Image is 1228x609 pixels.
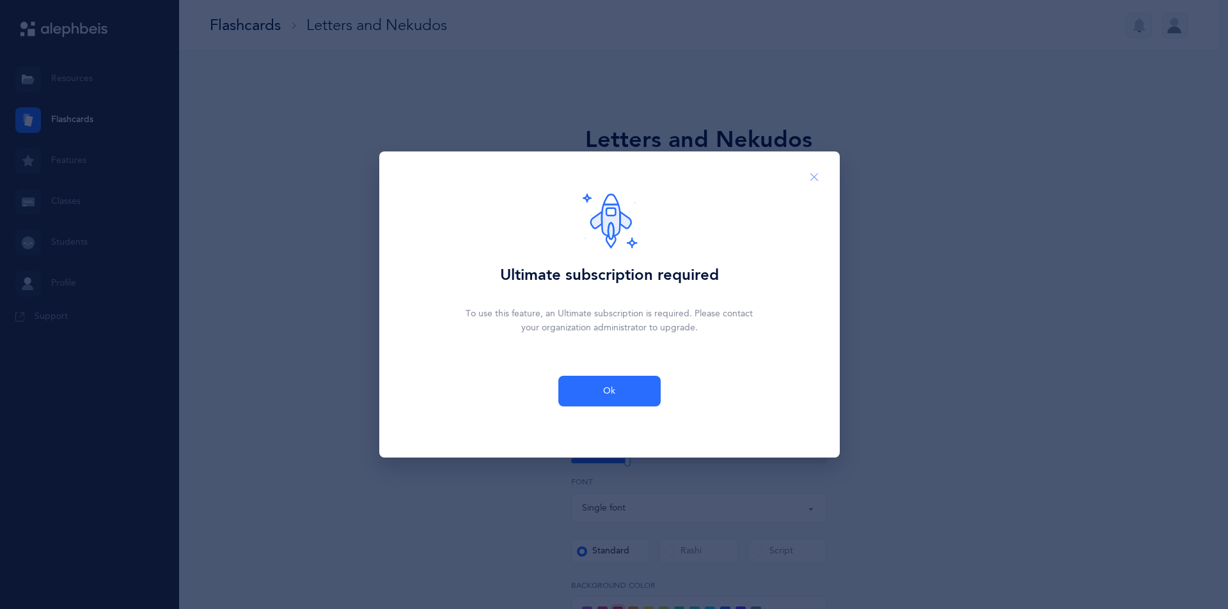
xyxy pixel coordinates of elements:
[558,376,661,406] button: Ok
[581,192,638,249] img: premium.svg
[603,385,615,398] span: Ok
[462,307,757,335] div: To use this feature, an Ultimate subscription is required. Please contact your organization admin...
[799,162,830,193] button: Close
[500,264,719,287] div: Ultimate subscription required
